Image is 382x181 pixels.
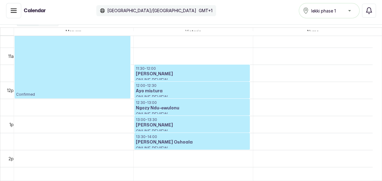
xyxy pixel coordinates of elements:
p: ONLINE REVIEW [136,77,249,83]
p: ONLINE REVIEW [136,111,249,117]
div: 2pm [7,155,18,162]
h3: Ayo mistura [136,88,249,94]
p: ONLINE REVIEW [136,94,249,100]
h3: [PERSON_NAME] Oshoala [136,139,249,145]
div: 1pm [8,121,18,128]
div: 12pm [6,87,18,94]
span: Victoria [184,28,202,35]
p: ONLINE REVIEW [136,145,249,151]
span: Maryam [64,28,83,35]
h3: [PERSON_NAME] [136,122,249,128]
p: [GEOGRAPHIC_DATA]/[GEOGRAPHIC_DATA] [107,8,196,14]
p: 12:00 - 12:30 [136,83,249,88]
p: 13:00 - 13:30 [136,117,249,122]
p: 12:30 - 13:00 [136,100,249,105]
p: GMT+1 [199,8,212,14]
span: Confirmed [16,92,129,97]
h3: [PERSON_NAME] [136,71,249,77]
div: 11am [7,53,18,59]
h3: Ngozy Ndu-ewulonu [136,105,249,111]
p: 13:30 - 14:00 [136,134,249,139]
button: lekki phase 1 [299,3,360,18]
p: 11:30 - 12:00 [136,66,249,71]
span: Nurse [306,28,320,35]
p: ONLINE REVIEW [136,128,249,134]
h1: Calendar [24,7,46,14]
span: lekki phase 1 [311,8,336,14]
